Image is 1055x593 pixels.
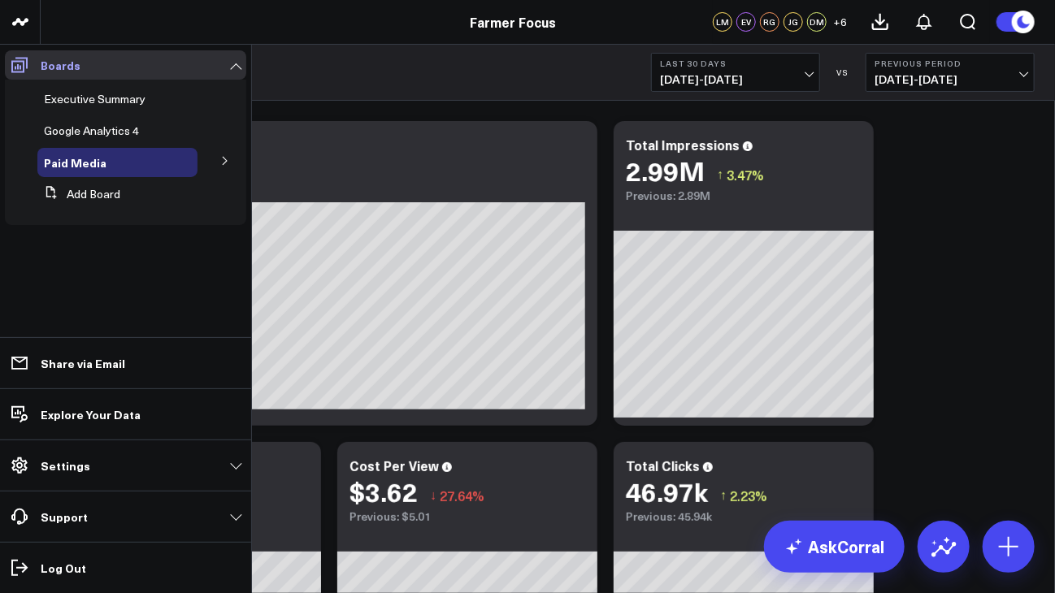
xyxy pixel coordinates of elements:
[626,477,708,506] div: 46.97k
[626,136,740,154] div: Total Impressions
[760,12,779,32] div: RG
[41,408,141,421] p: Explore Your Data
[875,58,1026,68] b: Previous Period
[73,189,585,202] div: Previous: $42.08k
[44,91,145,106] span: Executive Summary
[875,73,1026,86] span: [DATE] - [DATE]
[41,58,80,71] p: Boards
[834,16,848,28] span: + 6
[866,53,1035,92] button: Previous Period[DATE]-[DATE]
[784,12,803,32] div: JG
[37,180,120,209] button: Add Board
[349,477,418,506] div: $3.62
[660,73,811,86] span: [DATE] - [DATE]
[5,553,246,582] a: Log Out
[626,510,862,523] div: Previous: 45.94k
[727,166,764,184] span: 3.47%
[430,485,436,506] span: ↓
[626,457,700,474] div: Total Clicks
[44,124,139,137] a: Google Analytics 4
[730,487,767,504] span: 2.23%
[41,510,88,523] p: Support
[471,13,557,31] a: Farmer Focus
[736,12,756,32] div: EV
[831,12,850,32] button: +6
[349,510,585,523] div: Previous: $5.01
[828,67,857,77] div: VS
[764,521,905,573] a: AskCorral
[720,485,727,506] span: ↑
[626,156,705,185] div: 2.99M
[44,154,106,171] span: Paid Media
[41,357,125,370] p: Share via Email
[44,123,139,138] span: Google Analytics 4
[44,93,145,106] a: Executive Summary
[651,53,820,92] button: Last 30 Days[DATE]-[DATE]
[626,189,862,202] div: Previous: 2.89M
[349,457,439,474] div: Cost Per View
[713,12,732,32] div: LM
[717,164,723,185] span: ↑
[660,58,811,68] b: Last 30 Days
[41,459,90,472] p: Settings
[41,561,86,574] p: Log Out
[807,12,827,32] div: DM
[44,156,106,169] a: Paid Media
[440,487,484,504] span: 27.64%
